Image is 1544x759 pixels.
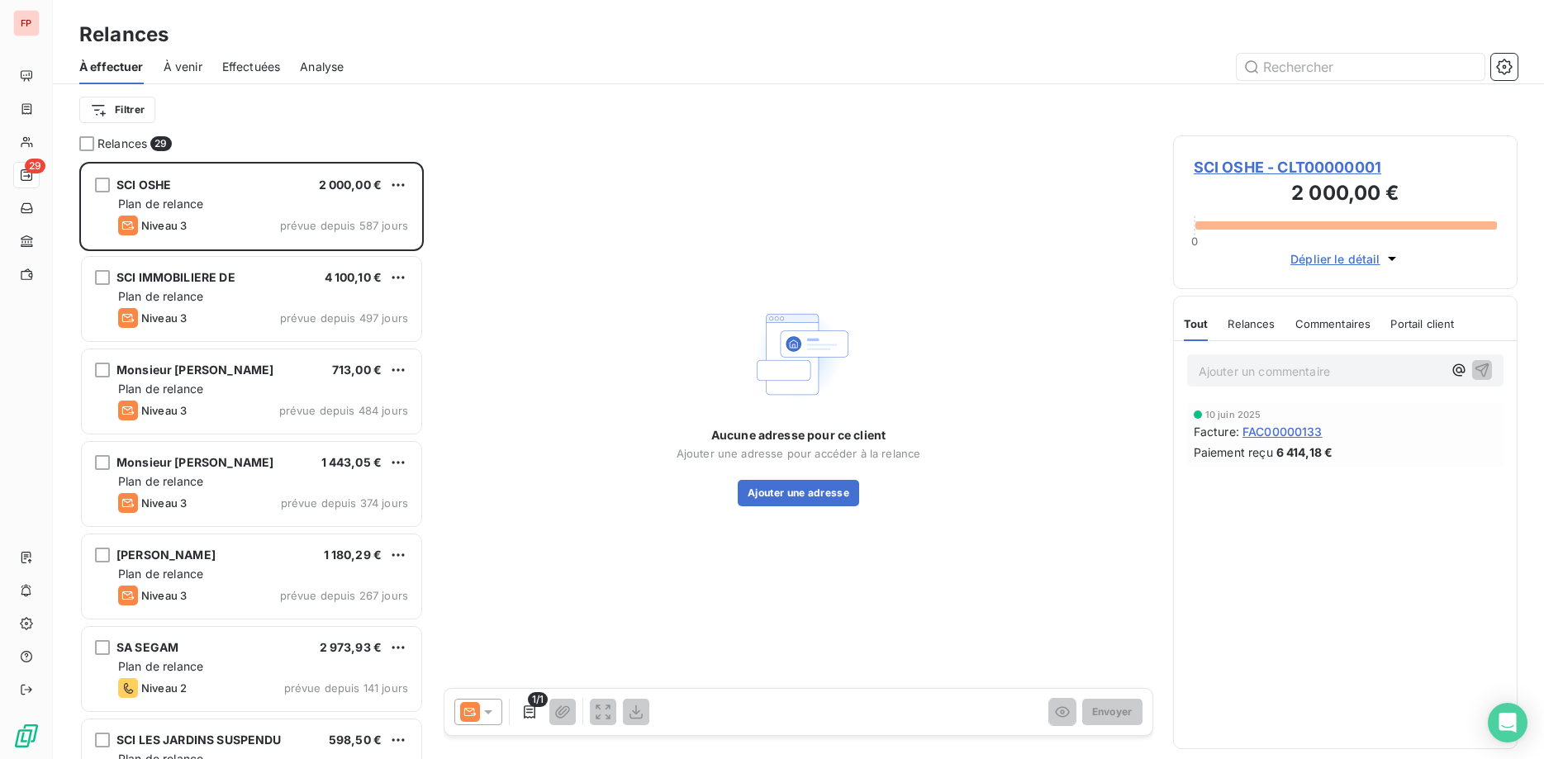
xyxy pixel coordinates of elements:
[79,97,155,123] button: Filtrer
[1285,249,1405,268] button: Déplier le détail
[1228,317,1275,330] span: Relances
[1237,54,1485,80] input: Rechercher
[164,59,202,75] span: À venir
[280,219,408,232] span: prévue depuis 587 jours
[222,59,281,75] span: Effectuées
[116,733,282,747] span: SCI LES JARDINS SUSPENDU
[1390,317,1454,330] span: Portail client
[677,447,921,460] span: Ajouter une adresse pour accéder à la relance
[118,567,203,581] span: Plan de relance
[118,197,203,211] span: Plan de relance
[116,455,273,469] span: Monsieur [PERSON_NAME]
[25,159,45,173] span: 29
[116,640,178,654] span: SA SEGAM
[150,136,171,151] span: 29
[141,404,187,417] span: Niveau 3
[141,311,187,325] span: Niveau 3
[1242,423,1323,440] span: FAC00000133
[1295,317,1371,330] span: Commentaires
[1194,156,1497,178] span: SCI OSHE - CLT00000001
[1191,235,1198,248] span: 0
[279,404,408,417] span: prévue depuis 484 jours
[1184,317,1209,330] span: Tout
[711,427,886,444] span: Aucune adresse pour ce client
[1082,699,1143,725] button: Envoyer
[320,640,382,654] span: 2 973,93 €
[1205,410,1261,420] span: 10 juin 2025
[118,289,203,303] span: Plan de relance
[79,20,169,50] h3: Relances
[281,496,408,510] span: prévue depuis 374 jours
[325,270,382,284] span: 4 100,10 €
[79,162,424,759] div: grid
[116,178,171,192] span: SCI OSHE
[141,496,187,510] span: Niveau 3
[280,589,408,602] span: prévue depuis 267 jours
[1276,444,1333,461] span: 6 414,18 €
[746,301,852,407] img: Empty state
[332,363,382,377] span: 713,00 €
[79,59,144,75] span: À effectuer
[118,659,203,673] span: Plan de relance
[738,480,859,506] button: Ajouter une adresse
[300,59,344,75] span: Analyse
[1488,703,1527,742] div: Open Intercom Messenger
[97,135,147,152] span: Relances
[321,455,382,469] span: 1 443,05 €
[141,681,187,695] span: Niveau 2
[116,363,273,377] span: Monsieur [PERSON_NAME]
[284,681,408,695] span: prévue depuis 141 jours
[280,311,408,325] span: prévue depuis 497 jours
[116,548,216,562] span: [PERSON_NAME]
[13,723,40,749] img: Logo LeanPay
[319,178,382,192] span: 2 000,00 €
[528,692,548,707] span: 1/1
[116,270,235,284] span: SCI IMMOBILIERE DE
[329,733,382,747] span: 598,50 €
[1290,250,1380,268] span: Déplier le détail
[141,219,187,232] span: Niveau 3
[118,382,203,396] span: Plan de relance
[1194,444,1273,461] span: Paiement reçu
[118,474,203,488] span: Plan de relance
[141,589,187,602] span: Niveau 3
[13,10,40,36] div: FP
[1194,423,1239,440] span: Facture :
[1194,178,1497,211] h3: 2 000,00 €
[324,548,382,562] span: 1 180,29 €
